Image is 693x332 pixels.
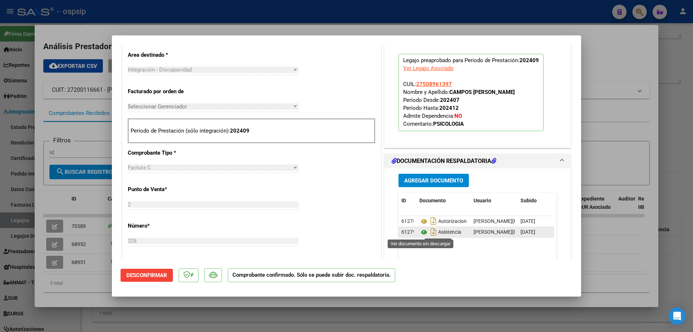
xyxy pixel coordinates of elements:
p: Comprobante Tipo * [128,149,202,157]
strong: CAMPOS [PERSON_NAME] [449,89,515,95]
span: Subido [520,198,537,203]
span: Documento [419,198,446,203]
h1: DOCUMENTACIÓN RESPALDATORIA [392,157,496,165]
span: Asistencia [419,229,461,235]
strong: 202409 [230,128,249,134]
span: [DATE] [520,218,535,224]
p: Período de Prestación (sólo integración): [131,127,372,135]
span: CUIL: Nombre y Apellido: Período Desde: Período Hasta: Admite Dependencia: [403,81,515,127]
datatable-header-cell: ID [398,193,417,208]
span: Integración - Discapacidad [128,66,192,73]
p: Punto de Venta [128,185,202,194]
span: Autorizacion [419,219,467,224]
p: Monto [128,259,202,267]
strong: PSICOLOGIA [433,121,464,127]
span: Comentario: [403,121,464,127]
p: Facturado por orden de [128,87,202,96]
span: Agregar Documento [404,177,463,184]
span: Desconfirmar [126,272,167,279]
span: [PERSON_NAME][EMAIL_ADDRESS][DOMAIN_NAME] - [PERSON_NAME][GEOGRAPHIC_DATA] [474,218,683,224]
span: Seleccionar Gerenciador [128,103,292,110]
button: Desconfirmar [121,269,173,282]
mat-expansion-panel-header: DOCUMENTACIÓN RESPALDATORIA [384,154,571,168]
strong: NO [454,113,462,119]
datatable-header-cell: Acción [554,193,590,208]
p: Comprobante confirmado. Sólo se puede subir doc. respaldatoria. [228,268,395,283]
i: Descargar documento [429,215,438,227]
span: [DATE] [520,229,535,235]
span: 61279 [401,229,416,235]
strong: 202407 [440,97,459,103]
span: [PERSON_NAME][EMAIL_ADDRESS][DOMAIN_NAME] - [PERSON_NAME][GEOGRAPHIC_DATA] [474,229,683,235]
div: DOCUMENTACIÓN RESPALDATORIA [384,168,571,318]
p: Legajo preaprobado para Período de Prestación: [398,54,544,131]
strong: 202409 [519,57,539,64]
p: Area destinado * [128,51,202,59]
div: Open Intercom Messenger [668,307,686,325]
div: PREAPROBACIÓN PARA INTEGRACION [384,5,571,148]
span: 61278 [401,218,416,224]
strong: 202412 [439,105,459,111]
button: Agregar Documento [398,174,469,187]
span: 27508961397 [416,81,452,87]
i: Descargar documento [429,226,438,238]
span: ID [401,198,406,203]
datatable-header-cell: Subido [518,193,554,208]
datatable-header-cell: Documento [417,193,471,208]
span: Factura C [128,164,151,171]
div: Ver Legajo Asociado [403,64,454,72]
span: Usuario [474,198,491,203]
datatable-header-cell: Usuario [471,193,518,208]
p: Número [128,222,202,230]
